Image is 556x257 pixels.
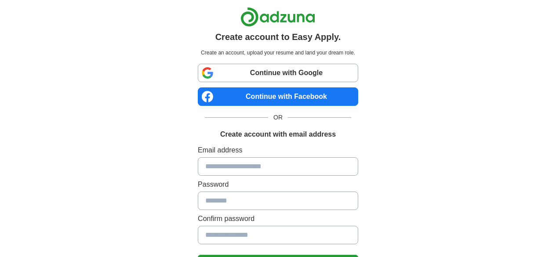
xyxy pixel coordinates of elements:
[240,7,315,27] img: Adzuna logo
[198,179,358,190] label: Password
[198,87,358,106] a: Continue with Facebook
[215,30,341,43] h1: Create account to Easy Apply.
[198,145,358,156] label: Email address
[198,64,358,82] a: Continue with Google
[268,113,288,122] span: OR
[198,214,358,224] label: Confirm password
[200,49,356,57] p: Create an account, upload your resume and land your dream role.
[220,129,336,140] h1: Create account with email address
